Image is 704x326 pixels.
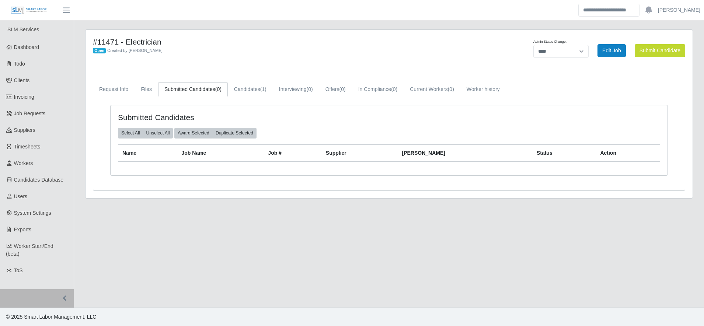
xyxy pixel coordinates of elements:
a: Edit Job [597,44,626,57]
span: © 2025 Smart Labor Management, LLC [6,314,96,320]
span: SLM Services [7,27,39,32]
img: SLM Logo [10,6,47,14]
span: Created by [PERSON_NAME] [107,48,163,53]
button: Award Selected [174,128,213,138]
th: [PERSON_NAME] [397,144,532,162]
span: Dashboard [14,44,39,50]
th: Action [596,144,660,162]
span: Todo [14,61,25,67]
button: Duplicate Selected [212,128,257,138]
th: Supplier [321,144,398,162]
span: (0) [307,86,313,92]
a: [PERSON_NAME] [658,6,700,14]
span: Candidates Database [14,177,64,183]
span: Suppliers [14,127,35,133]
span: Exports [14,227,31,232]
button: Submit Candidate [635,44,685,57]
a: In Compliance [352,82,404,97]
span: Job Requests [14,111,46,116]
span: (0) [391,86,397,92]
span: (0) [215,86,222,92]
span: Open [93,48,106,54]
button: Unselect All [143,128,173,138]
span: ToS [14,267,23,273]
input: Search [578,4,639,17]
a: Worker history [460,82,506,97]
a: Interviewing [273,82,319,97]
span: Workers [14,160,33,166]
span: Users [14,193,28,199]
th: Job # [264,144,321,162]
span: Clients [14,77,30,83]
span: (0) [448,86,454,92]
th: Status [532,144,596,162]
label: Admin Status Change: [533,39,567,45]
a: Files [135,82,158,97]
span: Invoicing [14,94,34,100]
th: Name [118,144,177,162]
h4: Submitted Candidates [118,113,337,122]
a: Current Workers [404,82,460,97]
span: (0) [339,86,346,92]
span: Timesheets [14,144,41,150]
a: Offers [319,82,352,97]
span: (1) [260,86,266,92]
h4: #11471 - Electrician [93,37,434,46]
th: Job Name [177,144,264,162]
span: System Settings [14,210,51,216]
span: Worker Start/End (beta) [6,243,53,257]
a: Request Info [93,82,135,97]
button: Select All [118,128,143,138]
div: bulk actions [174,128,257,138]
a: Submitted Candidates [158,82,228,97]
a: Candidates [228,82,273,97]
div: bulk actions [118,128,173,138]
